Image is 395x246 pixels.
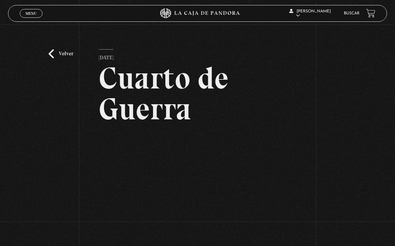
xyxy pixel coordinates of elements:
[99,49,113,63] p: [DATE]
[344,11,360,15] a: Buscar
[366,9,375,18] a: View your shopping cart
[99,134,296,245] iframe: Dailymotion video player – Charla: Cuarto de Guerra
[23,17,39,21] span: Cerrar
[99,63,296,124] h2: Cuarto de Guerra
[25,11,36,15] span: Menu
[289,9,331,18] span: [PERSON_NAME]
[49,49,73,58] a: Volver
